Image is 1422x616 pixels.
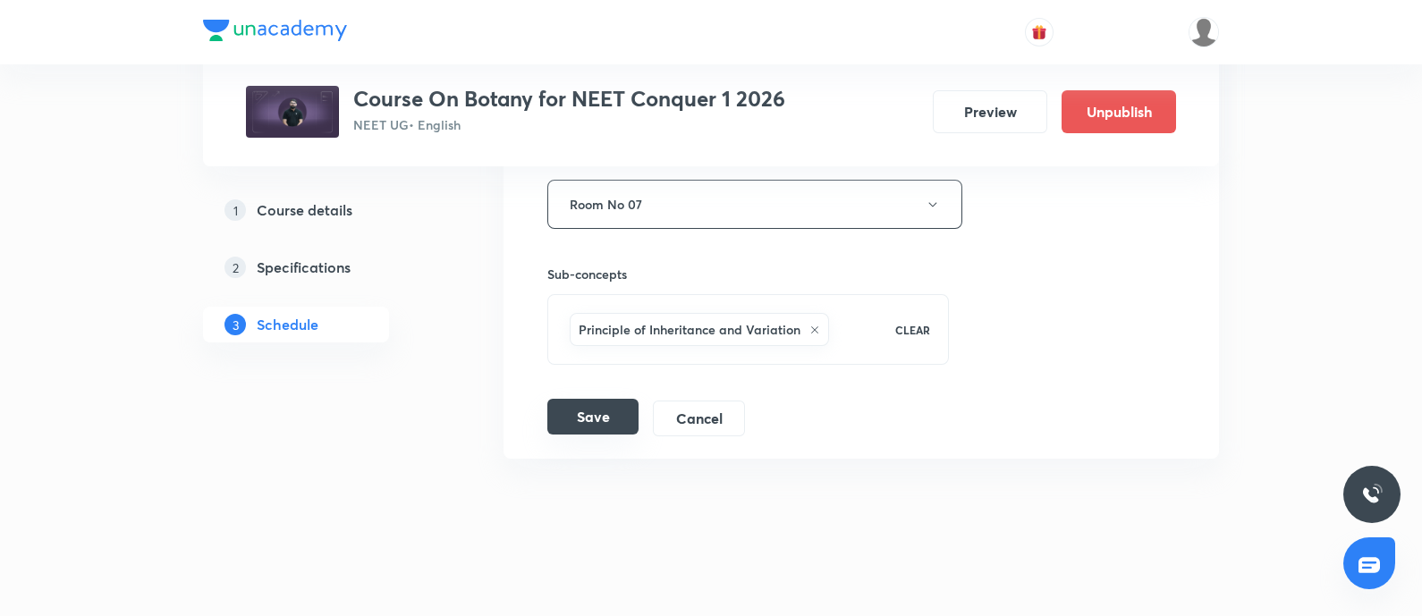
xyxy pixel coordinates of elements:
p: 1 [224,199,246,221]
p: 3 [224,314,246,335]
p: CLEAR [895,322,930,338]
h6: Principle of Inheritance and Variation [579,320,800,339]
h3: Course On Botany for NEET Conquer 1 2026 [353,86,785,112]
a: 1Course details [203,192,446,228]
p: 2 [224,257,246,278]
h5: Course details [257,199,352,221]
a: Company Logo [203,20,347,46]
img: avatar [1031,24,1047,40]
button: avatar [1025,18,1054,46]
button: Unpublish [1062,90,1176,133]
button: Preview [933,90,1047,133]
h5: Schedule [257,314,318,335]
img: Gopal ram [1189,17,1219,47]
img: ttu [1361,484,1383,505]
button: Save [547,399,639,435]
h5: Specifications [257,257,351,278]
button: Room No 07 [547,180,962,229]
img: Company Logo [203,20,347,41]
h6: Sub-concepts [547,265,949,283]
p: NEET UG • English [353,115,785,134]
a: 2Specifications [203,249,446,285]
button: Cancel [653,401,745,436]
img: ae483faaa06d4e328efe8179471cc60d.jpg [246,86,339,138]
